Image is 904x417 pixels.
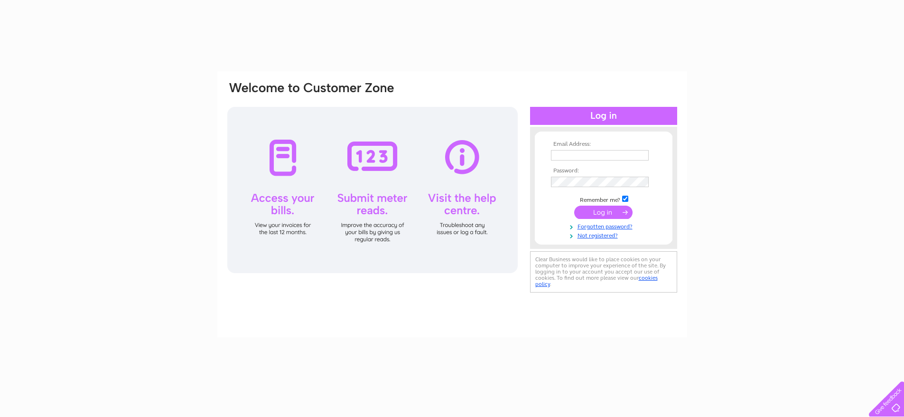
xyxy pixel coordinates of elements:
th: Password: [549,168,659,174]
td: Remember me? [549,194,659,204]
input: Submit [574,206,633,219]
a: Forgotten password? [551,221,659,230]
a: cookies policy [535,275,658,287]
div: Clear Business would like to place cookies on your computer to improve your experience of the sit... [530,251,677,293]
th: Email Address: [549,141,659,148]
a: Not registered? [551,230,659,239]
